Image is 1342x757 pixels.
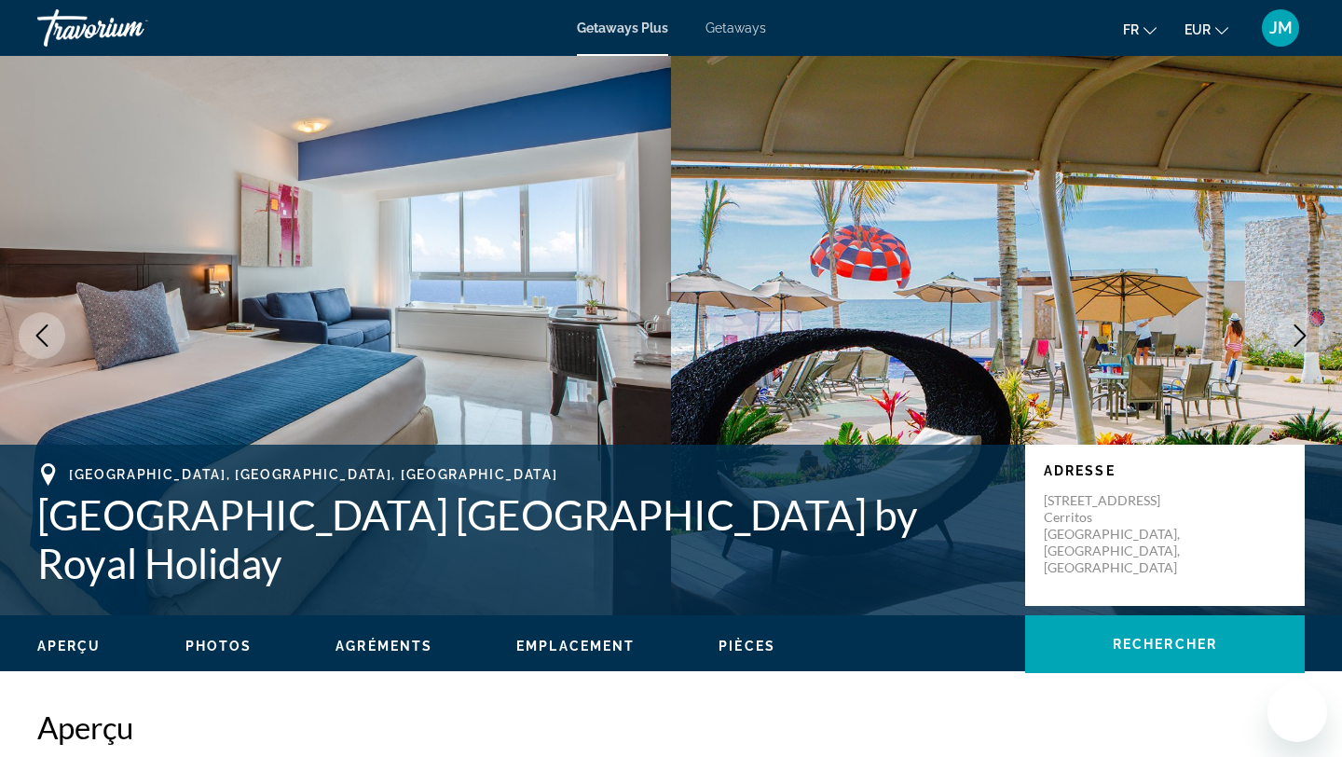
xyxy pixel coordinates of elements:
button: Aperçu [37,638,102,654]
button: Rechercher [1025,615,1305,673]
a: Getaways Plus [577,21,668,35]
button: Next image [1277,312,1323,359]
button: Agréments [335,638,432,654]
iframe: Bouton de lancement de la fenêtre de messagerie [1267,682,1327,742]
a: Travorium [37,4,224,52]
span: Pièces [719,639,775,654]
button: Emplacement [516,638,635,654]
button: User Menu [1256,8,1305,48]
button: Previous image [19,312,65,359]
span: Aperçu [37,639,102,654]
button: Photos [185,638,253,654]
span: fr [1123,22,1139,37]
button: Pièces [719,638,775,654]
span: [GEOGRAPHIC_DATA], [GEOGRAPHIC_DATA], [GEOGRAPHIC_DATA] [69,467,557,482]
span: JM [1269,19,1293,37]
span: Rechercher [1113,637,1217,652]
span: Agréments [335,639,432,654]
p: [STREET_ADDRESS] Cerritos [GEOGRAPHIC_DATA], [GEOGRAPHIC_DATA], [GEOGRAPHIC_DATA] [1044,492,1193,576]
button: Change currency [1185,16,1228,43]
h2: Aperçu [37,709,1305,746]
span: Photos [185,639,253,654]
p: Adresse [1044,463,1286,478]
h1: [GEOGRAPHIC_DATA] [GEOGRAPHIC_DATA] by Royal Holiday [37,490,1006,587]
button: Change language [1123,16,1157,43]
a: Getaways [705,21,766,35]
span: EUR [1185,22,1211,37]
span: Emplacement [516,639,635,654]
